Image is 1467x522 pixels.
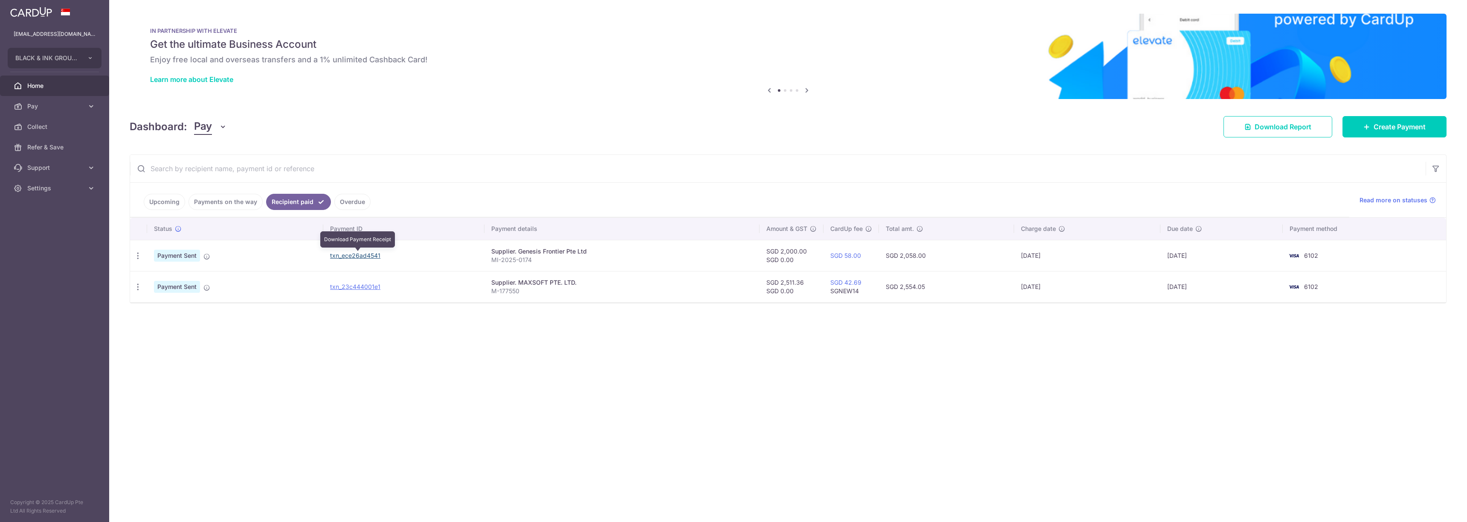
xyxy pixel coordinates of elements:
a: Create Payment [1342,116,1447,137]
img: Bank Card [1285,251,1302,261]
a: txn_23c444001e1 [330,283,380,290]
td: [DATE] [1160,240,1283,271]
img: CardUp [10,7,52,17]
span: Home [27,82,84,90]
div: Supplier. MAXSOFT PTE. LTD. [491,278,753,287]
a: Learn more about Elevate [150,75,233,84]
span: Read more on statuses [1360,196,1427,204]
p: IN PARTNERSHIP WITH ELEVATE [150,27,1426,34]
span: Amount & GST [766,225,807,233]
span: Support [27,163,84,172]
td: [DATE] [1160,271,1283,302]
span: Pay [27,102,84,111]
h5: Get the ultimate Business Account [150,38,1426,51]
a: Overdue [334,194,371,210]
th: Payment method [1283,218,1446,240]
span: Status [154,225,172,233]
th: Payment ID [323,218,484,240]
td: SGNEW14 [823,271,879,302]
div: Supplier. Genesis Frontier Pte Ltd [491,247,753,256]
a: Read more on statuses [1360,196,1436,204]
td: SGD 2,000.00 SGD 0.00 [760,240,823,271]
img: Renovation banner [130,14,1447,99]
td: [DATE] [1014,271,1160,302]
span: Pay [194,119,212,135]
button: Pay [194,119,227,135]
div: Download Payment Receipt [320,231,395,248]
a: Payments on the way [188,194,263,210]
span: Payment Sent [154,281,200,293]
span: Download Report [1255,122,1311,132]
p: M-177550 [491,287,753,295]
td: SGD 2,554.05 [879,271,1014,302]
a: Download Report [1223,116,1332,137]
a: SGD 42.69 [830,279,861,286]
span: Collect [27,122,84,131]
p: [EMAIL_ADDRESS][DOMAIN_NAME] [14,30,96,38]
a: SGD 58.00 [830,252,861,259]
button: BLACK & INK GROUP PTE. LTD [8,48,101,68]
span: 6102 [1304,252,1318,259]
td: SGD 2,058.00 [879,240,1014,271]
span: Charge date [1021,225,1056,233]
span: Refer & Save [27,143,84,152]
span: Settings [27,184,84,192]
h4: Dashboard: [130,119,187,134]
a: txn_ece26ad4541 [330,252,380,259]
span: 6102 [1304,283,1318,290]
img: Bank Card [1285,282,1302,292]
th: Payment details [484,218,760,240]
input: Search by recipient name, payment id or reference [130,155,1426,182]
span: Payment Sent [154,250,200,262]
td: [DATE] [1014,240,1160,271]
span: Due date [1167,225,1193,233]
a: Upcoming [144,194,185,210]
td: SGD 2,511.36 SGD 0.00 [760,271,823,302]
span: Total amt. [886,225,914,233]
p: MI-2025-0174 [491,256,753,264]
span: BLACK & INK GROUP PTE. LTD [15,54,78,62]
h6: Enjoy free local and overseas transfers and a 1% unlimited Cashback Card! [150,55,1426,65]
span: CardUp fee [830,225,863,233]
span: Create Payment [1374,122,1426,132]
a: Recipient paid [266,194,331,210]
